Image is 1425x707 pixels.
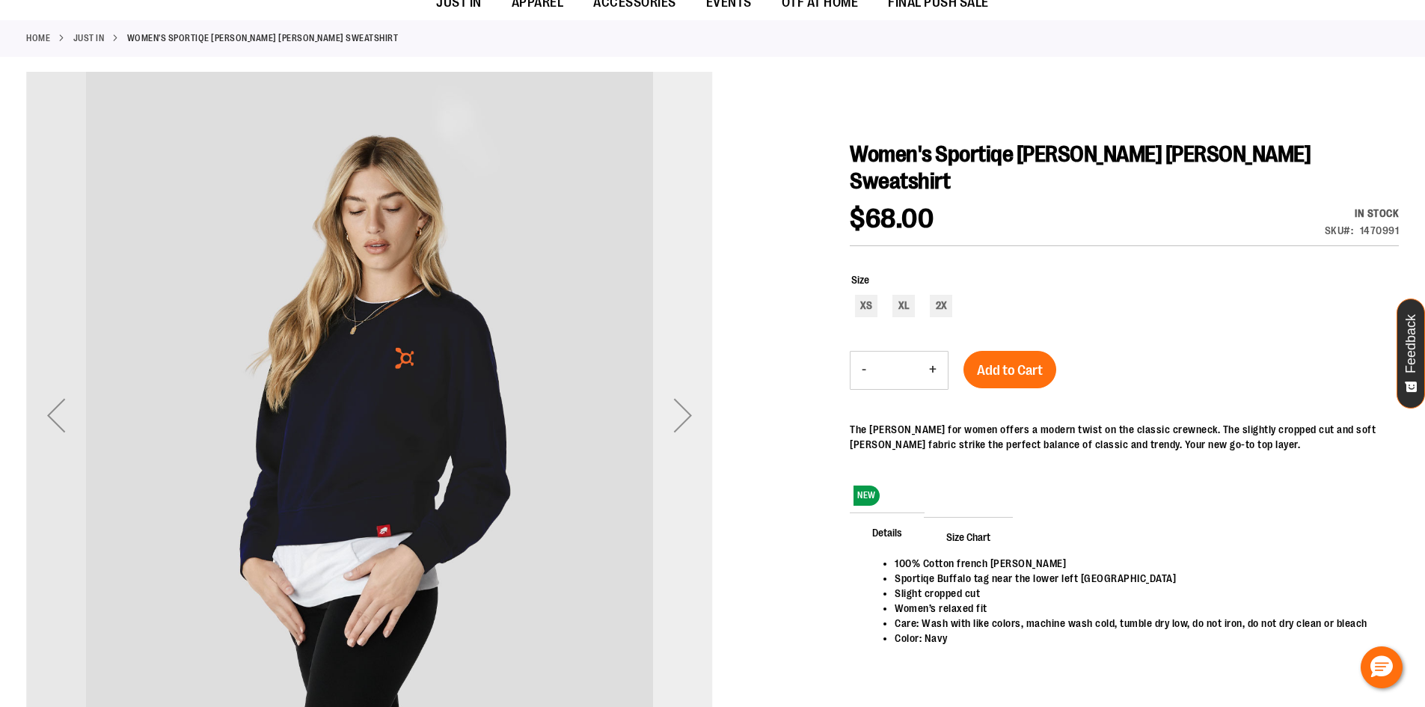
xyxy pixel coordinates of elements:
span: NEW [854,486,880,506]
li: Color: Navy [895,631,1384,646]
input: Product quantity [877,352,918,388]
button: Decrease product quantity [851,352,877,389]
li: Sportiqe Buffalo tag near the lower left [GEOGRAPHIC_DATA] [895,571,1384,586]
strong: Women's Sportiqe [PERSON_NAME] [PERSON_NAME] Sweatshirt [127,31,399,45]
div: XL [892,295,915,317]
div: XS [855,295,877,317]
span: Size [851,274,869,286]
p: The [PERSON_NAME] for women offers a modern twist on the classic crewneck. The slightly cropped c... [850,422,1399,452]
button: Feedback - Show survey [1397,299,1425,408]
li: Slight cropped cut [895,586,1384,601]
span: Women's Sportiqe [PERSON_NAME] [PERSON_NAME] Sweatshirt [850,141,1311,194]
div: In stock [1325,206,1400,221]
span: Size Chart [924,517,1013,556]
button: Add to Cart [963,351,1056,388]
span: $68.00 [850,203,934,234]
a: Home [26,31,50,45]
span: Feedback [1404,314,1418,373]
div: 2X [930,295,952,317]
button: Hello, have a question? Let’s chat. [1361,646,1403,688]
div: Availability [1325,206,1400,221]
a: JUST IN [73,31,105,45]
button: Increase product quantity [918,352,948,389]
li: Women’s relaxed fit [895,601,1384,616]
span: Details [850,512,925,551]
span: Add to Cart [977,362,1043,379]
strong: SKU [1325,224,1354,236]
li: Care: Wash with like colors, machine wash cold, tumble dry low, do not iron, do not dry clean or ... [895,616,1384,631]
div: 1470991 [1360,223,1400,238]
li: 100% Cotton french [PERSON_NAME] [895,556,1384,571]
